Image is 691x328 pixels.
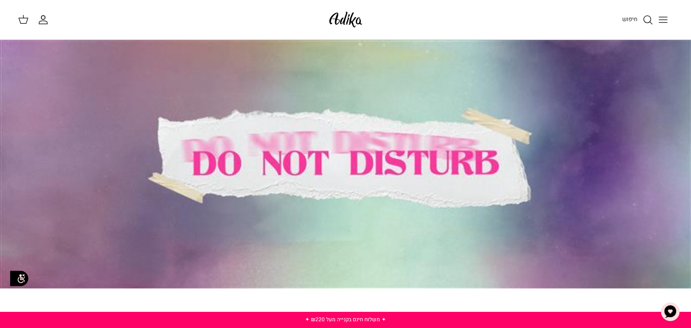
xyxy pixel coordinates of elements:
[653,10,673,30] button: Toggle menu
[622,14,653,25] a: חיפוש
[657,298,684,325] button: צ'אט
[7,266,31,291] img: accessibility_icon02.svg
[38,14,52,25] a: החשבון שלי
[305,315,386,324] a: ✦ משלוח חינם בקנייה מעל ₪220 ✦
[622,15,637,23] span: חיפוש
[327,9,365,30] img: Adika IL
